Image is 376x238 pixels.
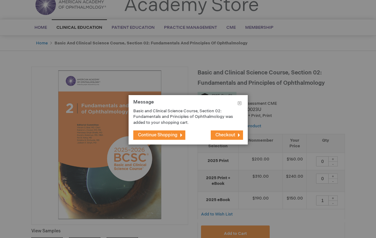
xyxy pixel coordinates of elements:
span: Continue Shopping [138,132,177,138]
h1: Message [133,100,243,108]
button: Checkout [211,130,243,140]
span: Checkout [215,132,235,138]
p: Basic and Clinical Science Course, Section 02: Fundamentals and Principles of Ophthalmology was a... [133,108,234,126]
button: Continue Shopping [133,130,185,140]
